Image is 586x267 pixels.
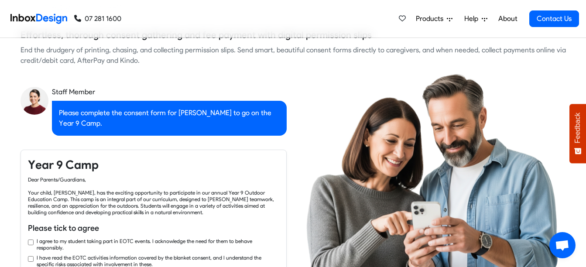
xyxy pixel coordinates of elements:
[496,10,520,27] a: About
[74,14,121,24] a: 07 281 1600
[52,101,287,136] div: Please complete the consent form for [PERSON_NAME] to go on the Year 9 Camp.
[529,10,579,27] a: Contact Us
[21,87,48,115] img: staff_avatar.png
[464,14,482,24] span: Help
[28,176,279,216] div: Dear Parents/Guardians, Your child, [PERSON_NAME], has the exciting opportunity to participate in...
[461,10,491,27] a: Help
[416,14,447,24] span: Products
[574,113,582,143] span: Feedback
[52,87,287,97] div: Staff Member
[549,232,576,258] a: Open chat
[28,157,279,173] h4: Year 9 Camp
[37,238,279,251] label: I agree to my student taking part in EOTC events. I acknowledge the need for them to behave respo...
[21,45,566,66] div: End the drudgery of printing, chasing, and collecting permission slips. Send smart, beautiful con...
[569,104,586,163] button: Feedback - Show survey
[412,10,456,27] a: Products
[28,222,279,234] h6: Please tick to agree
